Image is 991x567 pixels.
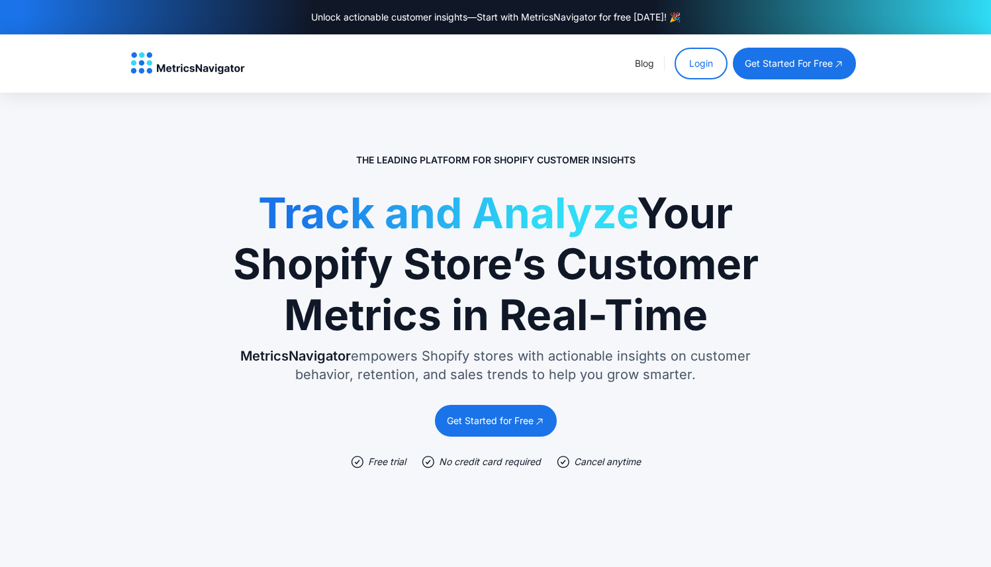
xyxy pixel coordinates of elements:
a: get started for free [733,48,856,79]
h1: Your Shopify Store’s Customer Metrics in Real-Time [231,188,761,340]
div: Free trial [368,455,406,468]
span: MetricsNavigator [240,348,351,364]
div: Cancel anytime [574,455,641,468]
p: empowers Shopify stores with actionable insights on customer behavior, retention, and sales trend... [231,347,761,384]
div: get started for free [745,57,833,70]
img: open [833,58,844,69]
a: home [130,52,245,75]
img: MetricsNavigator [130,52,245,75]
span: Track and Analyze [258,187,637,238]
a: Login [675,48,728,79]
img: check [351,455,364,468]
img: open [534,415,545,427]
p: The Leading Platform for Shopify Customer Insights [356,153,636,167]
a: Blog [635,58,654,69]
a: Get Started for Free [435,405,557,437]
img: check [422,455,435,468]
img: check [557,455,570,468]
div: Get Started for Free [447,414,534,427]
div: Unlock actionable customer insights—Start with MetricsNavigator for free [DATE]! 🎉 [311,11,681,24]
div: No credit card required [439,455,541,468]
